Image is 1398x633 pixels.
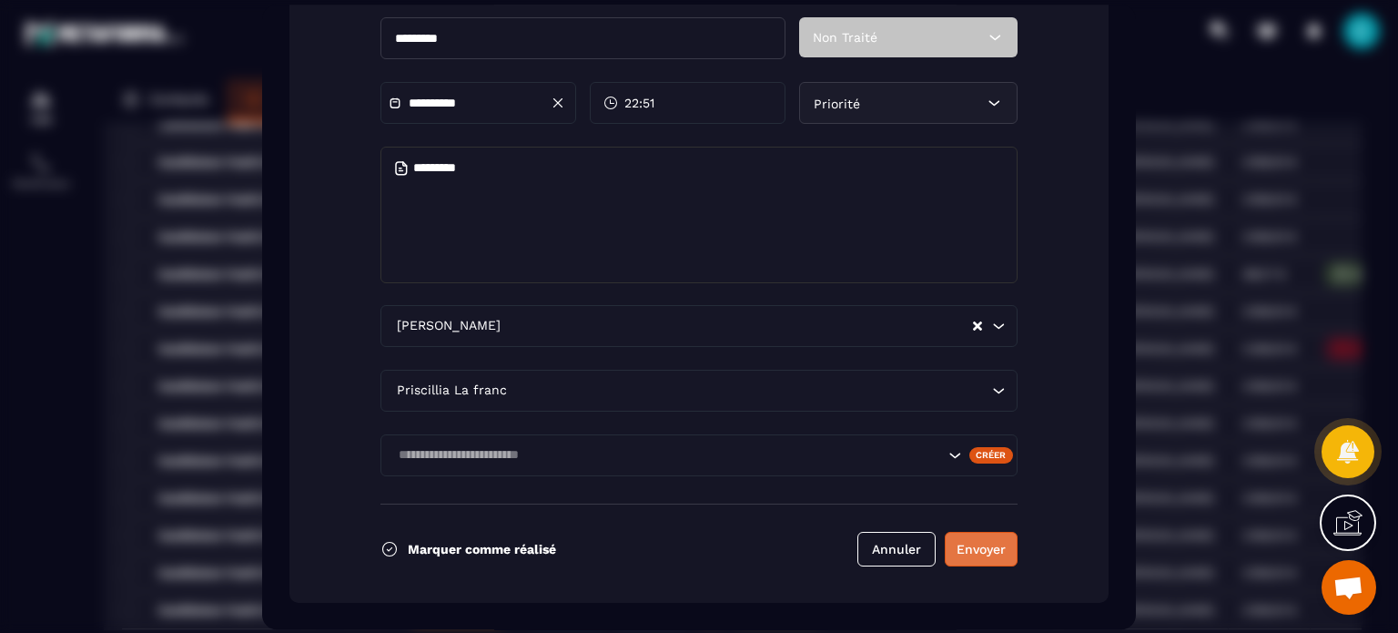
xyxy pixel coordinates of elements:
p: Marquer comme réalisé [408,542,556,556]
span: 22:51 [624,94,654,112]
button: Annuler [857,532,936,567]
span: Priorité [814,96,860,110]
div: Ouvrir le chat [1322,560,1376,615]
div: Search for option [380,370,1018,412]
input: Search for option [392,445,944,465]
input: Search for option [511,381,988,401]
button: Envoyer [945,532,1018,567]
div: Search for option [380,434,1018,476]
div: Search for option [380,305,1018,347]
input: Search for option [504,316,971,336]
div: Créer [969,447,1014,464]
span: [PERSON_NAME] [392,316,504,336]
button: Clear Selected [973,319,982,332]
span: Priscillia La franc [392,381,511,401]
span: Non Traité [813,30,877,45]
